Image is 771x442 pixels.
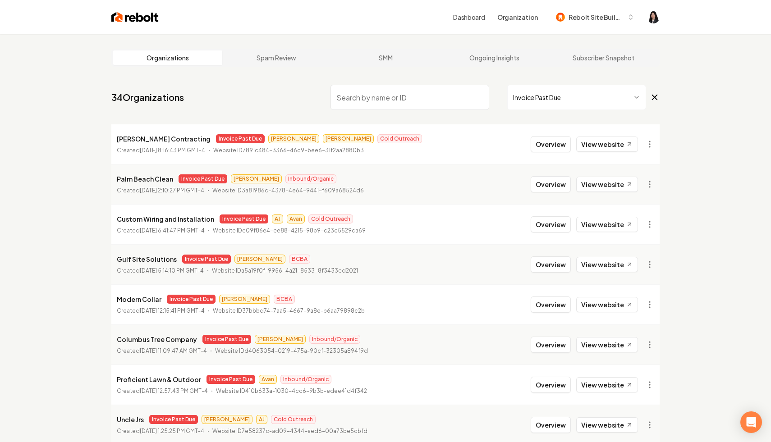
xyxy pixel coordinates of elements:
[117,346,207,355] p: Created
[212,427,367,436] p: Website ID 7e58237c-ad09-4344-aed6-00a73be5cbfd
[377,134,422,143] span: Cold Outreach
[531,417,571,433] button: Overview
[215,346,368,355] p: Website ID d4063054-0219-475a-90cf-32305a894f9d
[212,186,364,195] p: Website ID 3a81986d-4378-4e64-9441-f609a68524d6
[117,306,205,315] p: Created
[213,146,364,155] p: Website ID 7891c484-3366-46c9-bee6-31f2aa2880b3
[259,375,277,384] span: Avan
[117,266,204,275] p: Created
[274,295,295,304] span: BCBA
[531,176,571,192] button: Overview
[140,147,205,154] time: [DATE] 8:16:43 PM GMT-4
[202,335,251,344] span: Invoice Past Due
[213,306,365,315] p: Website ID 37bbbd74-7aa5-4667-9a8e-b6aa79898c2b
[231,174,282,183] span: [PERSON_NAME]
[268,134,319,143] span: [PERSON_NAME]
[576,217,638,232] a: View website
[140,187,204,194] time: [DATE] 2:10:27 PM GMT-4
[647,11,660,23] img: Haley Paramoure
[576,377,638,392] a: View website
[272,214,283,223] span: AJ
[117,387,208,396] p: Created
[111,11,159,23] img: Rebolt Logo
[117,214,214,224] p: Custom Wiring and Installation
[140,387,208,394] time: [DATE] 12:57:43 PM GMT-4
[531,377,571,393] button: Overview
[117,374,201,385] p: Proficient Lawn & Outdoor
[330,85,489,110] input: Search by name or ID
[216,387,367,396] p: Website ID 410b633a-1030-4cc6-9b3b-edee41d4f342
[182,255,231,264] span: Invoice Past Due
[308,214,353,223] span: Cold Outreach
[647,11,660,23] button: Open user button
[117,133,211,144] p: [PERSON_NAME] Contracting
[113,50,222,65] a: Organizations
[149,415,198,424] span: Invoice Past Due
[556,13,565,22] img: Rebolt Site Builder
[492,9,543,25] button: Organization
[117,226,205,235] p: Created
[140,307,205,314] time: [DATE] 12:15:41 PM GMT-4
[219,295,270,304] span: [PERSON_NAME]
[576,137,638,152] a: View website
[576,337,638,352] a: View website
[569,13,624,22] span: Rebolt Site Builder
[212,266,358,275] p: Website ID a5a19f0f-9956-4a21-8533-8f3433ed2021
[531,296,571,313] button: Overview
[531,337,571,353] button: Overview
[117,294,161,305] p: Modern Collar
[213,226,366,235] p: Website ID e09f86e4-ee88-4215-98b9-c23c5529ca69
[531,216,571,232] button: Overview
[256,415,267,424] span: AJ
[531,256,571,273] button: Overview
[216,134,265,143] span: Invoice Past Due
[549,50,658,65] a: Subscriber Snapshot
[331,50,440,65] a: SMM
[117,186,204,195] p: Created
[222,50,331,65] a: Spam Review
[309,335,360,344] span: Inbound/Organic
[323,134,374,143] span: [PERSON_NAME]
[234,255,285,264] span: [PERSON_NAME]
[179,174,227,183] span: Invoice Past Due
[117,334,197,345] p: Columbus Tree Company
[285,174,336,183] span: Inbound/Organic
[117,254,177,264] p: Gulf Site Solutions
[140,347,207,354] time: [DATE] 11:09:47 AM GMT-4
[271,415,316,424] span: Cold Outreach
[117,173,173,184] p: Palm Beach Clean
[140,428,204,434] time: [DATE] 1:25:25 PM GMT-4
[117,414,144,425] p: Uncle Jrs
[202,415,252,424] span: [PERSON_NAME]
[576,297,638,312] a: View website
[440,50,549,65] a: Ongoing Insights
[117,427,204,436] p: Created
[576,417,638,433] a: View website
[576,257,638,272] a: View website
[220,214,268,223] span: Invoice Past Due
[289,255,310,264] span: BCBA
[531,136,571,152] button: Overview
[111,91,184,104] a: 34Organizations
[117,146,205,155] p: Created
[140,227,205,234] time: [DATE] 6:41:47 PM GMT-4
[255,335,306,344] span: [PERSON_NAME]
[140,267,204,274] time: [DATE] 5:14:10 PM GMT-4
[576,177,638,192] a: View website
[280,375,331,384] span: Inbound/Organic
[453,13,485,22] a: Dashboard
[740,411,762,433] div: Open Intercom Messenger
[207,375,255,384] span: Invoice Past Due
[167,295,216,304] span: Invoice Past Due
[287,214,305,223] span: Avan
